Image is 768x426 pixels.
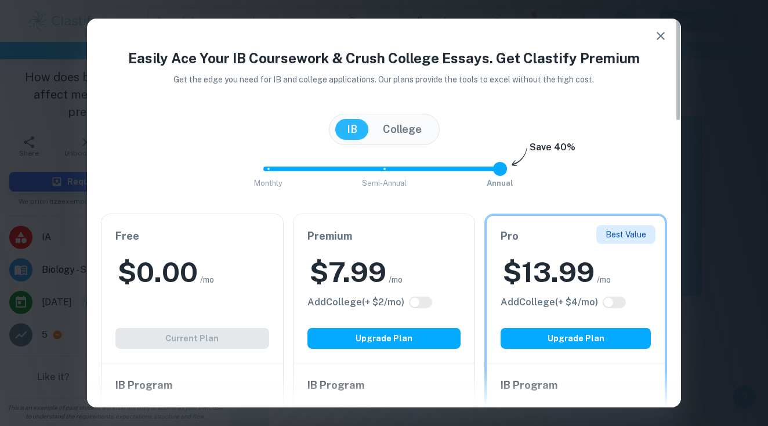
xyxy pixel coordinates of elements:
h6: Click to see all the additional College features. [307,295,404,309]
span: Annual [487,179,513,187]
h6: Premium [307,228,461,244]
span: /mo [389,273,403,286]
h4: Easily Ace Your IB Coursework & Crush College Essays. Get Clastify Premium [101,48,667,68]
h2: $ 13.99 [503,254,595,291]
span: /mo [200,273,214,286]
p: Get the edge you need for IB and college applications. Our plans provide the tools to excel witho... [158,73,611,86]
h6: Pro [501,228,651,244]
span: Semi-Annual [362,179,407,187]
button: Upgrade Plan [501,328,651,349]
h6: Save 40% [530,140,575,160]
h6: Free [115,228,269,244]
span: /mo [597,273,611,286]
button: IB [335,119,369,140]
img: subscription-arrow.svg [512,147,527,167]
span: Monthly [254,179,282,187]
button: Upgrade Plan [307,328,461,349]
button: College [371,119,433,140]
p: Best Value [606,228,646,241]
h2: $ 7.99 [310,254,386,291]
h6: Click to see all the additional College features. [501,295,598,309]
h2: $ 0.00 [118,254,198,291]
